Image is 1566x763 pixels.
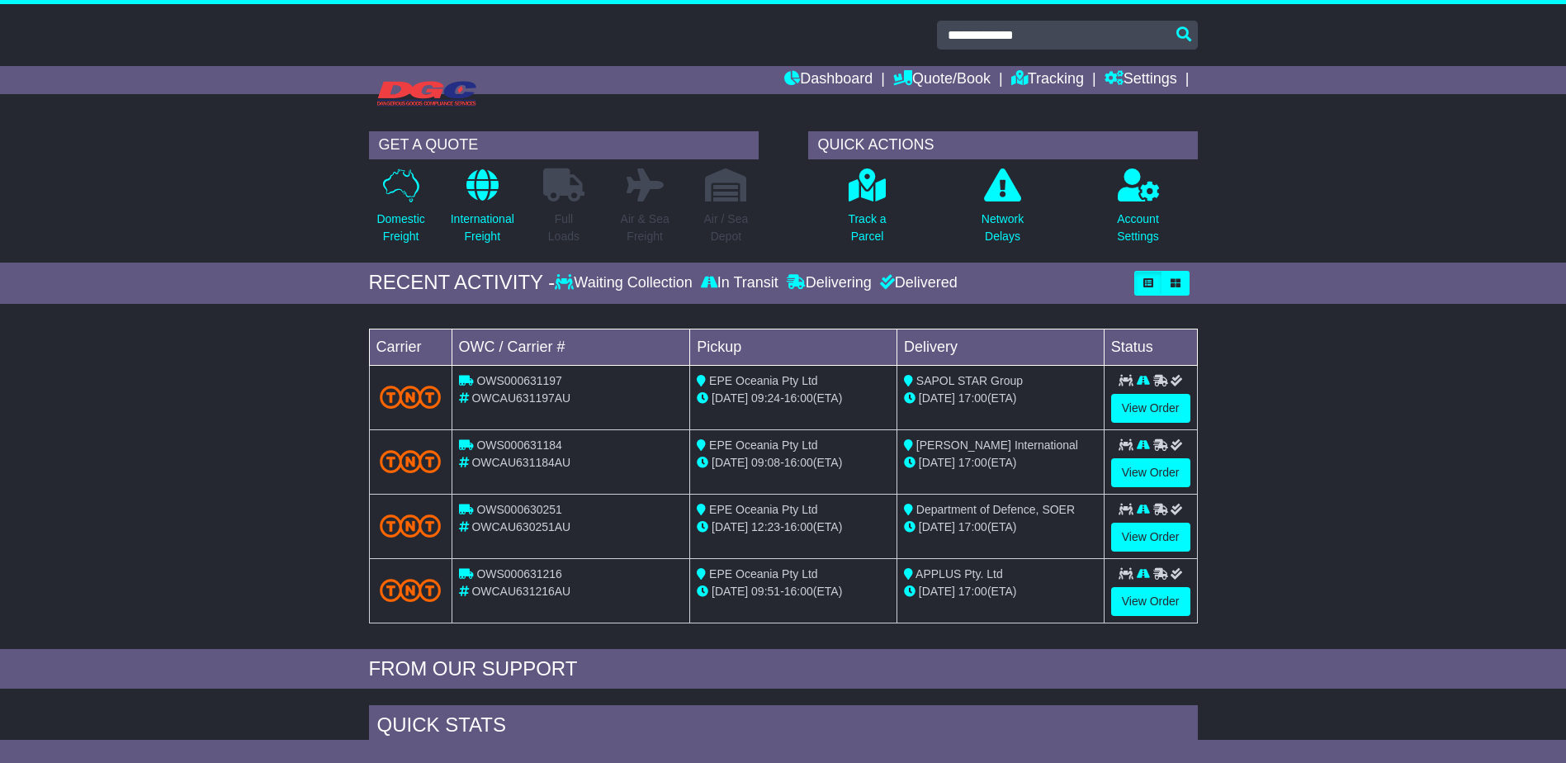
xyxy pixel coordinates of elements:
[697,274,783,292] div: In Transit
[1111,394,1190,423] a: View Order
[808,131,1198,159] div: QUICK ACTIONS
[709,567,818,581] span: EPE Oceania Pty Ltd
[697,454,890,472] div: - (ETA)
[919,585,955,598] span: [DATE]
[1116,168,1160,254] a: AccountSettings
[751,456,780,469] span: 09:08
[1111,458,1190,487] a: View Order
[712,456,748,469] span: [DATE]
[697,583,890,600] div: - (ETA)
[369,705,1198,750] div: Quick Stats
[916,438,1078,452] span: [PERSON_NAME] International
[916,374,1023,387] span: SAPOL STAR Group
[919,456,955,469] span: [DATE]
[712,391,748,405] span: [DATE]
[1011,66,1084,94] a: Tracking
[784,391,813,405] span: 16:00
[476,438,562,452] span: OWS000631184
[376,211,424,245] p: Domestic Freight
[893,66,991,94] a: Quote/Book
[369,329,452,365] td: Carrier
[751,520,780,533] span: 12:23
[784,585,813,598] span: 16:00
[1105,66,1177,94] a: Settings
[380,386,442,408] img: TNT_Domestic.png
[697,390,890,407] div: - (ETA)
[712,585,748,598] span: [DATE]
[621,211,669,245] p: Air & Sea Freight
[904,519,1097,536] div: (ETA)
[380,514,442,537] img: TNT_Domestic.png
[904,454,1097,472] div: (ETA)
[476,374,562,387] span: OWS000631197
[471,391,570,405] span: OWCAU631197AU
[904,583,1097,600] div: (ETA)
[958,391,987,405] span: 17:00
[476,567,562,581] span: OWS000631216
[1111,523,1190,552] a: View Order
[876,274,958,292] div: Delivered
[1111,587,1190,616] a: View Order
[471,585,570,598] span: OWCAU631216AU
[958,520,987,533] span: 17:00
[784,66,873,94] a: Dashboard
[709,438,818,452] span: EPE Oceania Pty Ltd
[915,567,1003,581] span: APPLUS Pty. Ltd
[982,211,1024,245] p: Network Delays
[704,211,749,245] p: Air / Sea Depot
[451,211,514,245] p: International Freight
[709,503,818,516] span: EPE Oceania Pty Ltd
[471,456,570,469] span: OWCAU631184AU
[380,579,442,601] img: TNT_Domestic.png
[380,450,442,472] img: TNT_Domestic.png
[712,520,748,533] span: [DATE]
[697,519,890,536] div: - (ETA)
[981,168,1024,254] a: NetworkDelays
[452,329,690,365] td: OWC / Carrier #
[848,211,886,245] p: Track a Parcel
[784,520,813,533] span: 16:00
[476,503,562,516] span: OWS000630251
[958,585,987,598] span: 17:00
[555,274,696,292] div: Waiting Collection
[1104,329,1197,365] td: Status
[376,168,425,254] a: DomesticFreight
[897,329,1104,365] td: Delivery
[369,657,1198,681] div: FROM OUR SUPPORT
[919,391,955,405] span: [DATE]
[690,329,897,365] td: Pickup
[784,456,813,469] span: 16:00
[543,211,584,245] p: Full Loads
[751,585,780,598] span: 09:51
[751,391,780,405] span: 09:24
[450,168,515,254] a: InternationalFreight
[783,274,876,292] div: Delivering
[1117,211,1159,245] p: Account Settings
[369,131,759,159] div: GET A QUOTE
[471,520,570,533] span: OWCAU630251AU
[904,390,1097,407] div: (ETA)
[958,456,987,469] span: 17:00
[369,271,556,295] div: RECENT ACTIVITY -
[709,374,818,387] span: EPE Oceania Pty Ltd
[916,503,1075,516] span: Department of Defence, SOER
[847,168,887,254] a: Track aParcel
[919,520,955,533] span: [DATE]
